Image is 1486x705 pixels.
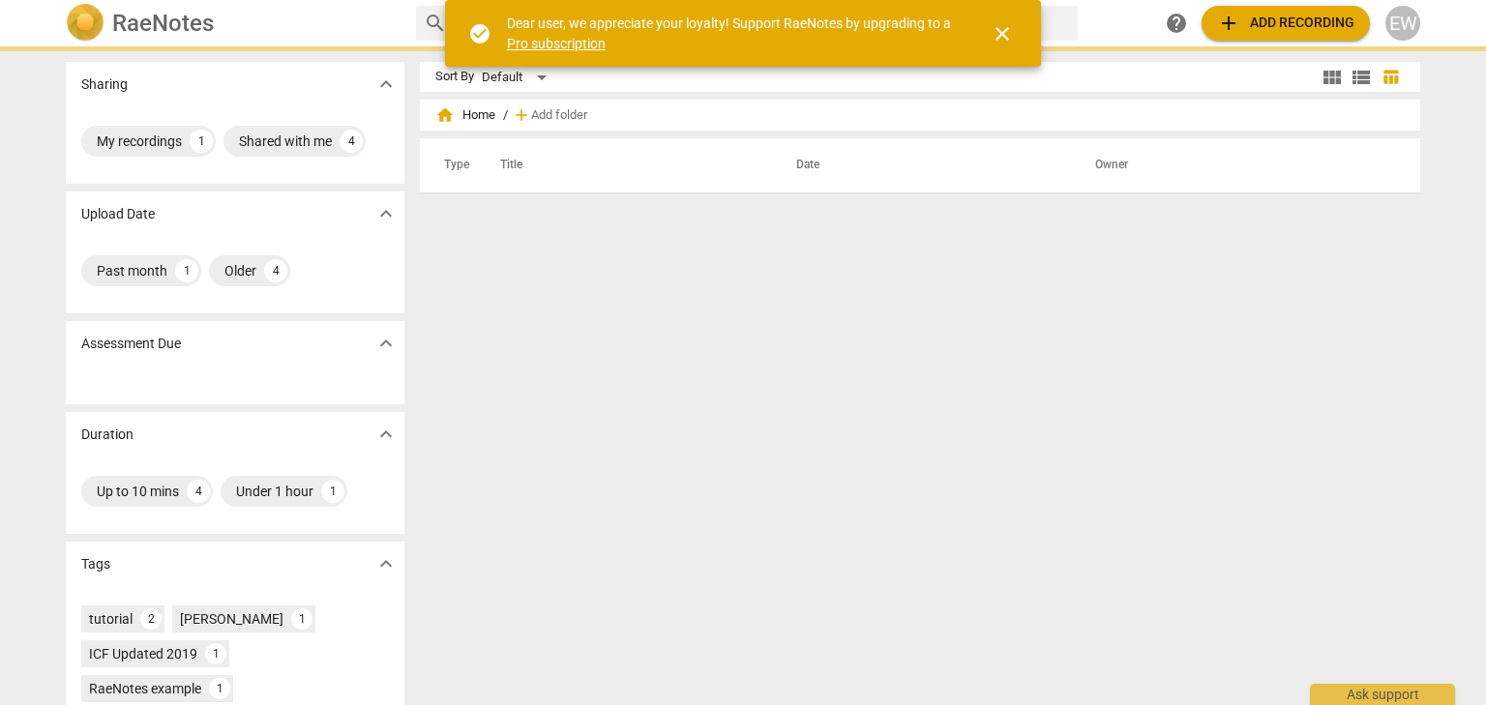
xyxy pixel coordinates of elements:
[175,259,198,282] div: 1
[1072,138,1400,192] th: Owner
[190,130,213,153] div: 1
[187,480,210,503] div: 4
[239,132,332,151] div: Shared with me
[435,70,474,84] div: Sort By
[371,420,401,449] button: Show more
[1310,684,1455,705] div: Ask support
[435,105,495,125] span: Home
[435,105,455,125] span: home
[477,138,773,192] th: Title
[89,644,197,663] div: ICF Updated 2019
[468,22,491,45] span: check_circle
[1350,66,1373,89] span: view_list
[81,74,128,95] p: Sharing
[97,482,179,501] div: Up to 10 mins
[97,261,167,280] div: Past month
[374,73,398,96] span: expand_more
[1382,68,1400,86] span: table_chart
[371,199,401,228] button: Show more
[66,4,104,43] img: Logo
[991,22,1014,45] span: close
[1202,6,1370,41] button: Upload
[81,204,155,224] p: Upload Date
[264,259,287,282] div: 4
[773,138,1072,192] th: Date
[374,423,398,446] span: expand_more
[512,105,531,125] span: add
[371,70,401,99] button: Show more
[1217,12,1354,35] span: Add recording
[1318,63,1347,92] button: Tile view
[89,679,201,698] div: RaeNotes example
[429,138,477,192] th: Type
[507,14,956,53] div: Dear user, we appreciate your loyalty! Support RaeNotes by upgrading to a
[81,334,181,354] p: Assessment Due
[424,12,447,35] span: search
[1321,66,1344,89] span: view_module
[1217,12,1240,35] span: add
[89,609,133,629] div: tutorial
[97,132,182,151] div: My recordings
[374,552,398,575] span: expand_more
[209,678,230,699] div: 1
[321,480,344,503] div: 1
[112,10,214,37] h2: RaeNotes
[291,608,312,630] div: 1
[205,643,226,664] div: 1
[236,482,313,501] div: Under 1 hour
[531,108,587,123] span: Add folder
[1347,63,1376,92] button: List view
[224,261,256,280] div: Older
[371,329,401,358] button: Show more
[66,4,401,43] a: LogoRaeNotes
[374,332,398,355] span: expand_more
[374,202,398,225] span: expand_more
[1159,6,1194,41] a: Help
[340,130,363,153] div: 4
[371,549,401,578] button: Show more
[979,11,1025,57] button: Close
[81,554,110,574] p: Tags
[1376,63,1405,92] button: Table view
[507,36,606,51] a: Pro subscription
[1385,6,1420,41] button: EW
[1165,12,1188,35] span: help
[180,609,283,629] div: [PERSON_NAME]
[81,425,134,445] p: Duration
[140,608,162,630] div: 2
[482,62,553,93] div: Default
[503,108,508,123] span: /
